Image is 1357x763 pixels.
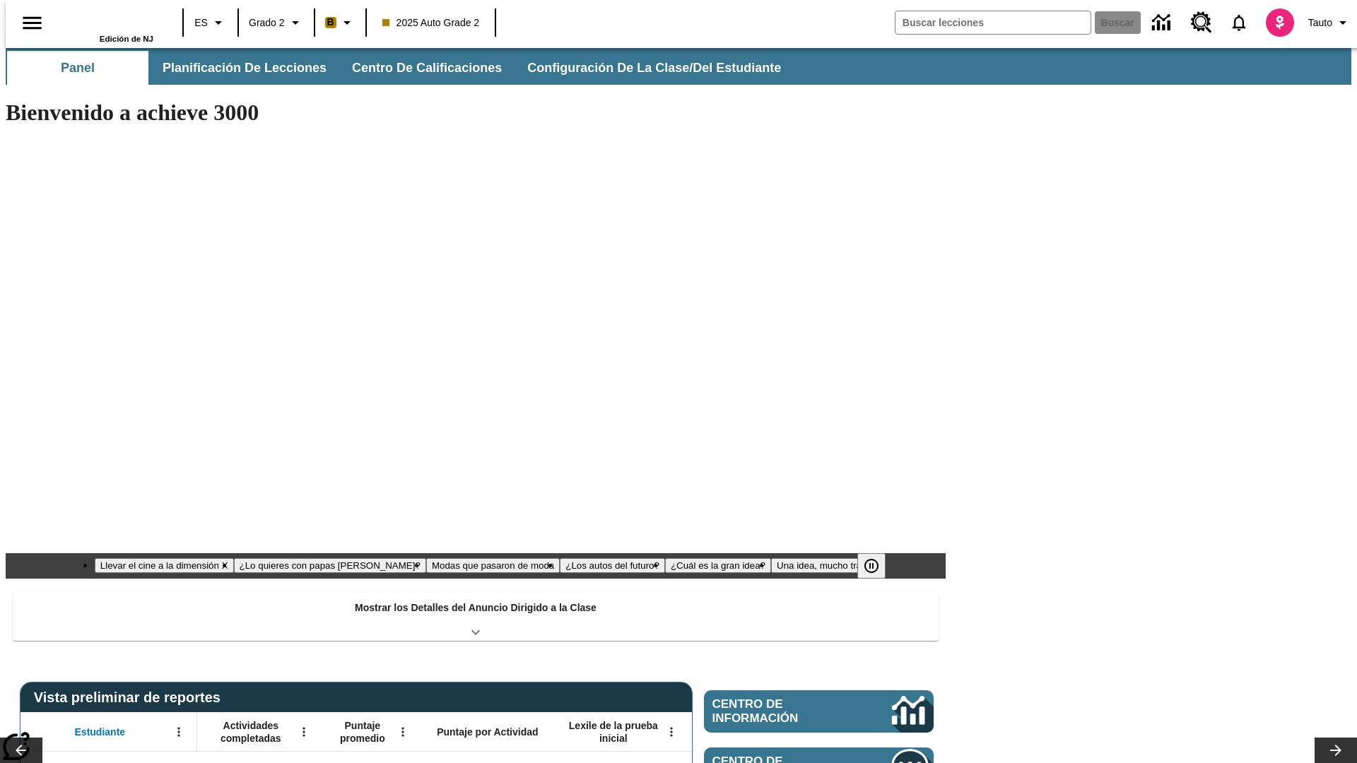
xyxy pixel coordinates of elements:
h1: Bienvenido a achieve 3000 [6,100,946,126]
button: Abrir el menú lateral [11,2,53,44]
button: Diapositiva 4 ¿Los autos del futuro? [560,558,665,573]
a: Portada [61,6,153,35]
div: Subbarra de navegación [6,48,1351,85]
p: Mostrar los Detalles del Anuncio Dirigido a la Clase [355,601,597,615]
span: Puntaje por Actividad [437,726,538,738]
button: Diapositiva 5 ¿Cuál es la gran idea? [665,558,771,573]
button: Carrusel de lecciones, seguir [1315,738,1357,763]
a: Notificaciones [1221,4,1257,41]
button: Panel [7,51,148,85]
button: Diapositiva 2 ¿Lo quieres con papas fritas? [234,558,426,573]
div: Portada [61,5,153,43]
span: Centro de información [712,697,845,726]
span: B [327,13,334,31]
button: Abrir menú [661,721,682,743]
input: Buscar campo [895,11,1091,34]
button: Escoja un nuevo avatar [1257,4,1303,41]
span: ES [194,16,208,30]
button: Configuración de la clase/del estudiante [516,51,792,85]
span: 2025 Auto Grade 2 [382,16,480,30]
span: Estudiante [75,726,126,738]
span: Actividades completadas [204,719,298,745]
div: Mostrar los Detalles del Anuncio Dirigido a la Clase [13,592,939,641]
a: Centro de recursos, Se abrirá en una pestaña nueva. [1182,4,1221,42]
button: Pausar [857,553,886,579]
button: Planificación de lecciones [151,51,338,85]
a: Centro de información [704,690,934,733]
button: Grado: Grado 2, Elige un grado [243,10,310,35]
a: Centro de información [1144,4,1182,42]
button: Diapositiva 1 Llevar el cine a la dimensión X [95,558,234,573]
button: Abrir menú [392,721,413,743]
span: Grado 2 [249,16,285,30]
span: Edición de NJ [100,35,153,43]
button: Lenguaje: ES, Selecciona un idioma [188,10,233,35]
button: Centro de calificaciones [341,51,513,85]
span: Vista preliminar de reportes [34,690,228,706]
button: Abrir menú [293,721,315,743]
span: Lexile de la prueba inicial [562,719,665,745]
button: Abrir menú [168,721,189,743]
button: Diapositiva 3 Modas que pasaron de moda [426,558,560,573]
button: Diapositiva 6 Una idea, mucho trabajo [771,558,885,573]
button: Perfil/Configuración [1303,10,1357,35]
div: Pausar [857,553,900,579]
button: Boost El color de la clase es anaranjado claro. Cambiar el color de la clase. [319,10,361,35]
div: Subbarra de navegación [6,51,794,85]
span: Tauto [1308,16,1332,30]
img: avatar image [1266,8,1294,37]
span: Puntaje promedio [329,719,396,745]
